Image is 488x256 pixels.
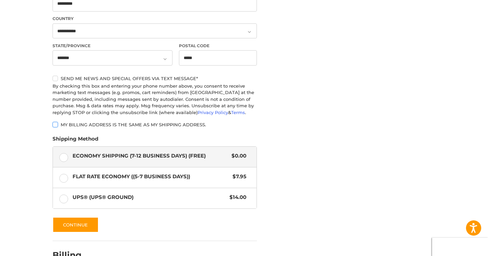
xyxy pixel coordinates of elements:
a: Privacy Policy [198,110,228,115]
span: $0.00 [228,152,247,160]
span: Flat Rate Economy ((5-7 Business Days)) [73,173,229,181]
span: UPS® (UPS® Ground) [73,194,226,201]
span: $14.00 [226,194,247,201]
span: $7.95 [229,173,247,181]
a: Terms [231,110,245,115]
legend: Shipping Method [53,135,98,146]
span: Economy Shipping (7-12 Business Days) (Free) [73,152,228,160]
label: Send me news and special offers via text message* [53,76,257,81]
div: By checking this box and entering your phone number above, you consent to receive marketing text ... [53,83,257,116]
label: Postal Code [179,43,257,49]
iframe: Google Customer Reviews [432,238,488,256]
label: Country [53,16,257,22]
button: Continue [53,217,99,233]
label: State/Province [53,43,172,49]
label: My billing address is the same as my shipping address. [53,122,257,127]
